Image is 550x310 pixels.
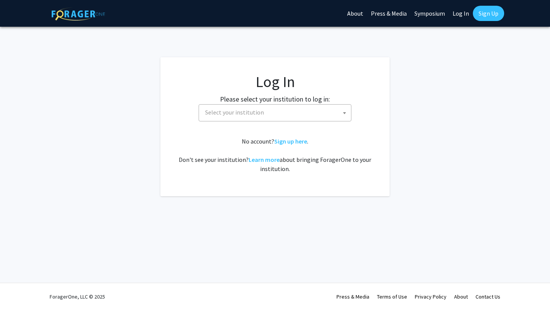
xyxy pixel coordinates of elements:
[176,137,374,173] div: No account? . Don't see your institution? about bringing ForagerOne to your institution.
[199,104,351,121] span: Select your institution
[454,293,468,300] a: About
[473,6,504,21] a: Sign Up
[476,293,500,300] a: Contact Us
[52,7,105,21] img: ForagerOne Logo
[205,108,264,116] span: Select your institution
[220,94,330,104] label: Please select your institution to log in:
[336,293,369,300] a: Press & Media
[249,156,280,163] a: Learn more about bringing ForagerOne to your institution
[50,283,105,310] div: ForagerOne, LLC © 2025
[274,137,307,145] a: Sign up here
[176,73,374,91] h1: Log In
[202,105,351,120] span: Select your institution
[415,293,446,300] a: Privacy Policy
[377,293,407,300] a: Terms of Use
